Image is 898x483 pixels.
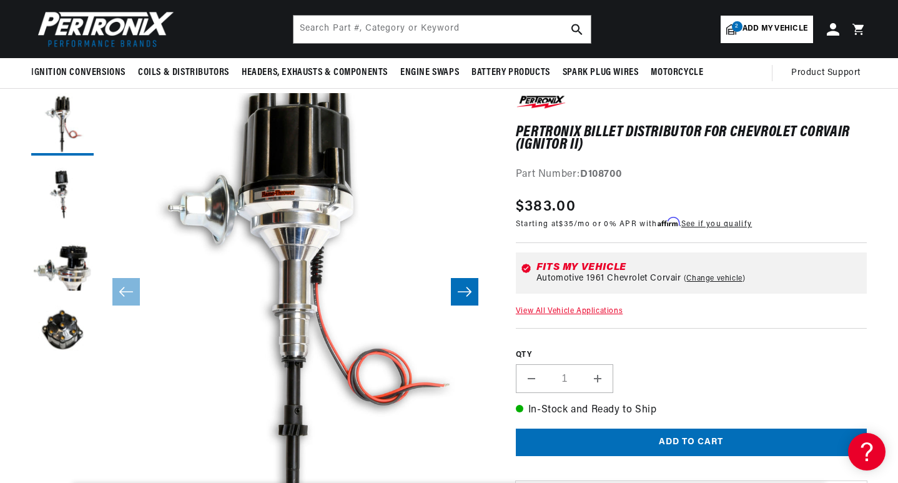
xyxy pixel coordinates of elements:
p: Starting at /mo or 0% APR with . [516,218,752,230]
summary: Motorcycle [644,58,709,87]
summary: Battery Products [465,58,556,87]
span: $35 [559,221,574,228]
span: Coils & Distributors [138,66,229,79]
button: Load image 2 in gallery view [31,162,94,224]
button: Add to cart [516,429,867,457]
div: Part Number: [516,167,867,183]
a: 2Add my vehicle [721,16,813,43]
span: 2 [732,21,743,32]
span: Headers, Exhausts & Components [242,66,388,79]
span: Spark Plug Wires [563,66,639,79]
button: Slide right [451,278,478,306]
summary: Headers, Exhausts & Components [235,58,394,87]
span: Affirm [658,217,679,227]
a: Change vehicle [684,274,746,284]
summary: Ignition Conversions [31,58,132,87]
a: View All Vehicle Applications [516,307,623,315]
button: Load image 1 in gallery view [31,93,94,156]
summary: Coils & Distributors [132,58,235,87]
label: QTY [516,350,867,361]
input: Search Part #, Category or Keyword [294,16,591,43]
span: Automotive 1961 Chevrolet Corvair [536,274,681,284]
summary: Spark Plug Wires [556,58,645,87]
h1: PerTronix Billet Distributor for Chevrolet Corvair (Ignitor II) [516,126,867,152]
span: Engine Swaps [400,66,459,79]
summary: Product Support [791,58,867,88]
span: $383.00 [516,196,576,218]
img: Pertronix [31,7,175,51]
div: Fits my vehicle [536,262,862,272]
button: Load image 4 in gallery view [31,299,94,362]
summary: Engine Swaps [394,58,465,87]
button: Slide left [112,278,140,306]
p: In-Stock and Ready to Ship [516,402,867,419]
span: Add my vehicle [743,23,807,35]
span: Product Support [791,66,861,80]
span: Battery Products [471,66,550,79]
span: Motorcycle [651,66,703,79]
button: search button [563,16,591,43]
strong: D108700 [580,169,621,179]
span: Ignition Conversions [31,66,126,79]
a: See if you qualify - Learn more about Affirm Financing (opens in modal) [681,221,752,228]
button: Load image 3 in gallery view [31,231,94,293]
